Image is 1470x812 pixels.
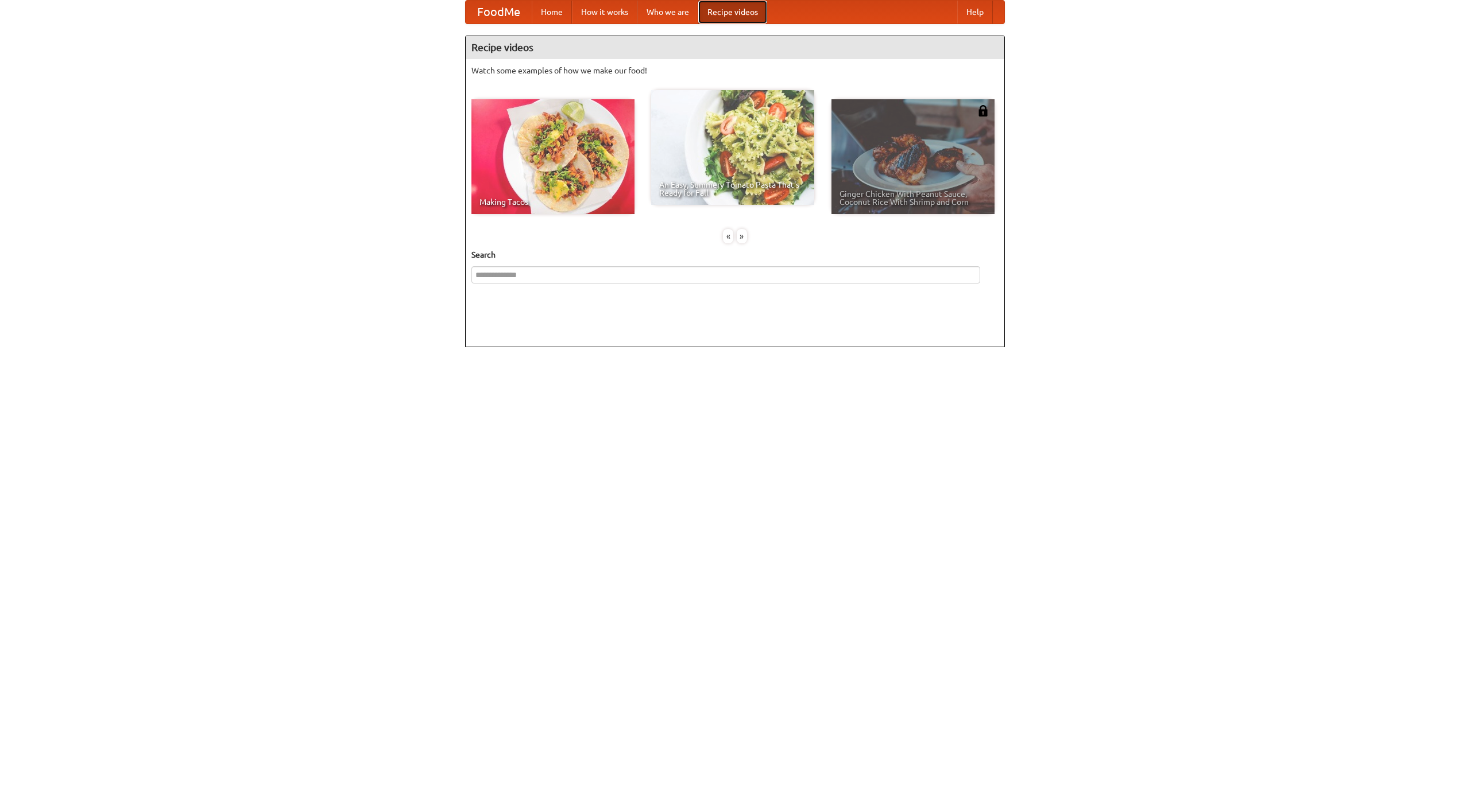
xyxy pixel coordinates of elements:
a: FoodMe [466,1,532,24]
a: Recipe videos [698,1,767,24]
div: » [737,229,747,243]
h5: Search [471,249,999,261]
p: Watch some examples of how we make our food! [471,65,999,76]
div: « [723,229,733,243]
a: How it works [572,1,637,24]
a: Making Tacos [471,99,635,214]
a: Home [532,1,572,24]
h4: Recipe videos [466,36,1004,59]
span: Making Tacos [479,198,626,206]
a: Who we are [637,1,698,24]
img: 483408.png [977,105,989,116]
a: Help [957,1,993,24]
a: An Easy, Summery Tomato Pasta That's Ready for Fall [651,90,814,205]
span: An Easy, Summery Tomato Pasta That's Ready for Fall [659,181,806,197]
